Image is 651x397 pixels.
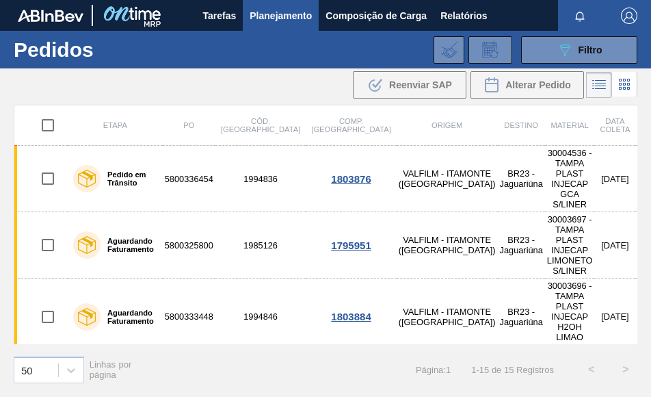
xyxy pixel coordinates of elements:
button: Notificações [558,6,602,25]
td: [DATE] [594,212,635,279]
span: Composição de Carga [325,8,427,24]
span: PO [183,121,194,129]
td: BR23 - Jaguariúna [498,212,545,279]
span: Cód. [GEOGRAPHIC_DATA] [221,117,300,133]
button: > [609,353,643,387]
td: VALFILM - ITAMONTE ([GEOGRAPHIC_DATA]) [397,212,498,279]
td: 5800336454 [163,146,215,212]
td: BR23 - Jaguariúna [498,279,545,355]
div: Solicitação de Revisão de Pedidos [468,36,512,64]
span: Relatórios [440,8,487,24]
span: Planejamento [250,8,312,24]
td: 1985126 [215,212,306,279]
td: BR23 - Jaguariúna [498,146,545,212]
div: 1795951 [308,240,394,251]
div: 1803884 [308,311,394,322]
span: Linhas por página [90,359,132,380]
td: 5800333448 [163,279,215,355]
span: Etapa [103,121,127,129]
div: Alterar Pedido [470,71,584,99]
div: Importar Negociações dos Pedidos [434,36,464,64]
span: Destino [504,121,538,129]
td: [DATE] [594,146,635,212]
span: 1 - 15 de 15 Registros [471,365,554,375]
td: VALFILM - ITAMONTE ([GEOGRAPHIC_DATA]) [397,146,498,212]
td: 30003696 - TAMPA PLAST INJECAP H2OH LIMAO S/LINER [545,279,595,355]
span: Reenviar SAP [389,79,452,90]
img: TNhmsLtSVTkK8tSr43FrP2fwEKptu5GPRR3wAAAABJRU5ErkJggg== [18,10,83,22]
span: Filtro [579,44,602,55]
td: 5800325800 [163,212,215,279]
td: 1994836 [215,146,306,212]
button: Filtro [521,36,637,64]
span: Data coleta [600,117,630,133]
div: 1803876 [308,173,394,185]
td: 30004536 - TAMPA PLAST INJECAP GCA S/LINER [545,146,595,212]
button: < [574,353,609,387]
span: Material [551,121,589,129]
div: Visão em Lista [586,72,612,98]
div: Reenviar SAP [353,71,466,99]
td: 30003697 - TAMPA PLAST INJECAP LIMONETO S/LINER [545,212,595,279]
h1: Pedidos [14,42,189,57]
span: Comp. [GEOGRAPHIC_DATA] [311,117,390,133]
td: 1994846 [215,279,306,355]
div: 50 [21,364,33,376]
td: [DATE] [594,279,635,355]
span: Tarefas [203,8,237,24]
label: Aguardando Faturamento [101,309,157,325]
label: Aguardando Faturamento [101,237,157,253]
label: Pedido em Trânsito [101,170,157,187]
td: VALFILM - ITAMONTE ([GEOGRAPHIC_DATA]) [397,279,498,355]
span: Página : 1 [416,365,451,375]
img: Logout [621,8,637,24]
div: Visão em Cards [612,72,637,98]
span: Origem [431,121,462,129]
span: Alterar Pedido [505,79,571,90]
